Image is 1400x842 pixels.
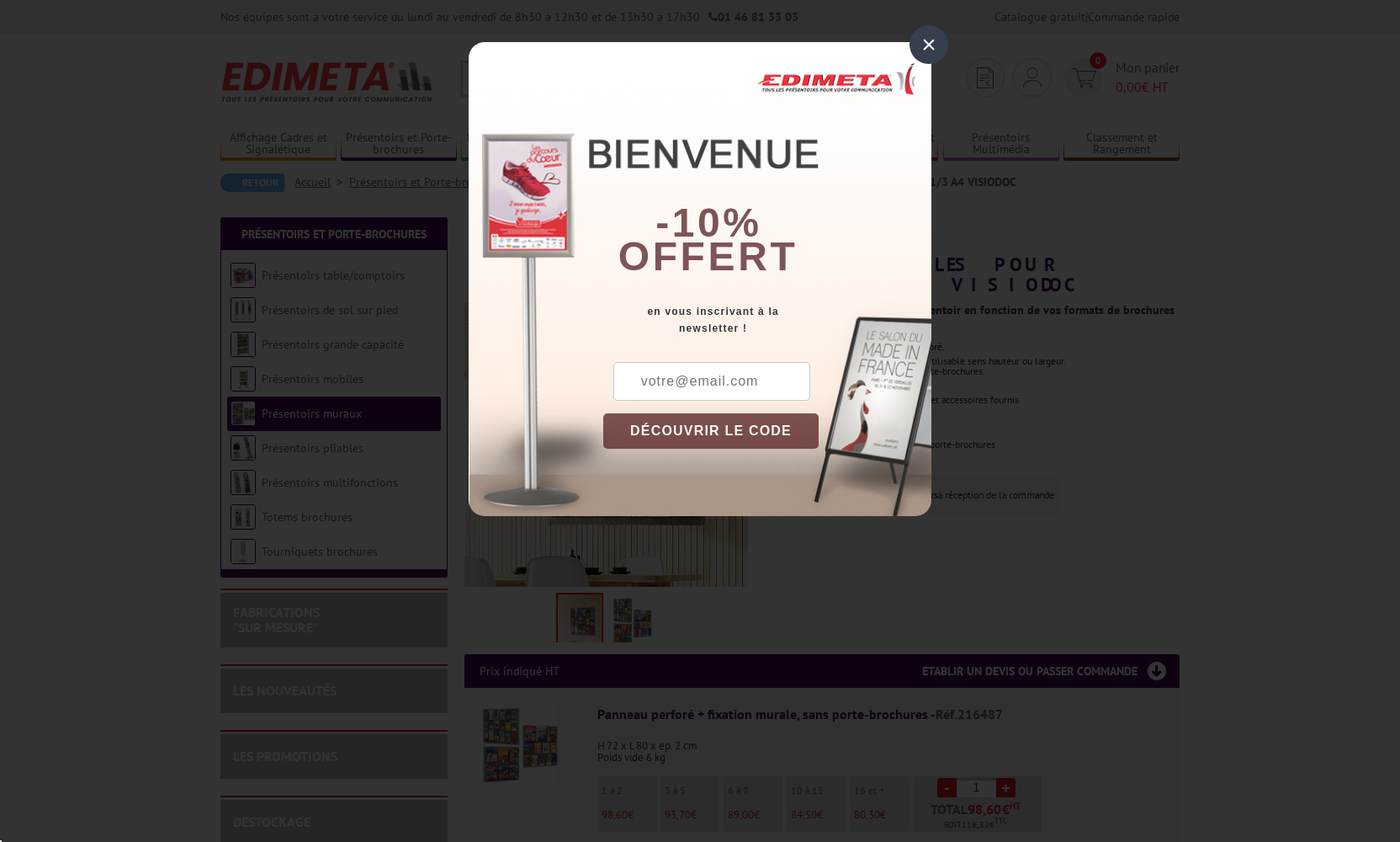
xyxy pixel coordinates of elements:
[909,25,948,64] div: ×
[603,413,819,449] button: DÉCOUVRIR LE CODE
[618,234,798,279] font: offert
[603,303,931,337] div: en vous inscrivant à la newsletter !
[613,362,810,401] input: votre@email.com
[655,200,761,245] b: -10%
